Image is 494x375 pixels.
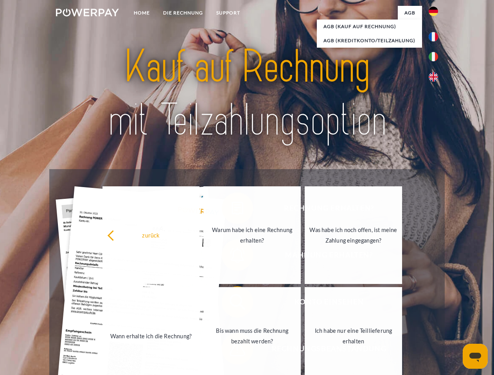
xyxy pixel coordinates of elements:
a: SUPPORT [210,6,247,20]
a: Home [127,6,156,20]
img: en [429,72,438,82]
div: Bis wann muss die Rechnung bezahlt werden? [208,325,296,346]
div: Wann erhalte ich die Rechnung? [107,330,195,341]
div: zurück [107,230,195,240]
div: Warum habe ich eine Rechnung erhalten? [208,225,296,246]
img: logo-powerpay-white.svg [56,9,119,16]
div: Ich habe nur eine Teillieferung erhalten [309,325,397,346]
a: AGB (Kreditkonto/Teilzahlung) [317,34,422,48]
a: agb [398,6,422,20]
div: Was habe ich noch offen, ist meine Zahlung eingegangen? [309,225,397,246]
a: DIE RECHNUNG [156,6,210,20]
iframe: Schaltfläche zum Öffnen des Messaging-Fensters [463,344,488,369]
img: de [429,7,438,16]
img: fr [429,32,438,41]
img: title-powerpay_de.svg [75,37,419,150]
a: Was habe ich noch offen, ist meine Zahlung eingegangen? [305,186,402,284]
a: AGB (Kauf auf Rechnung) [317,20,422,34]
img: it [429,52,438,61]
